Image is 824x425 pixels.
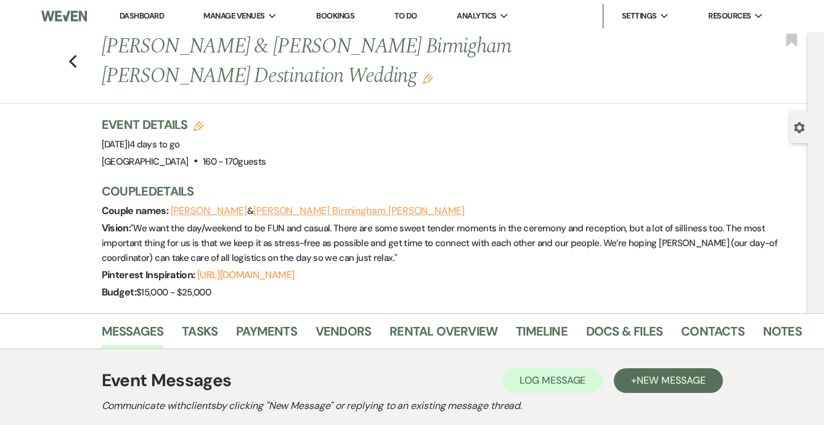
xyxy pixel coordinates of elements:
[182,321,218,349] a: Tasks
[128,138,180,151] span: |
[102,221,131,234] span: Vision:
[502,368,603,393] button: Log Message
[102,116,266,133] h3: Event Details
[708,10,751,22] span: Resources
[457,10,496,22] span: Analytics
[102,398,723,413] h2: Communicate with clients by clicking "New Message" or replying to an existing message thread.
[316,10,354,22] a: Bookings
[316,321,371,349] a: Vendors
[763,321,802,349] a: Notes
[681,321,744,349] a: Contacts
[102,268,197,281] span: Pinterest Inspiration:
[102,368,232,394] h1: Event Messages
[520,374,585,387] span: Log Message
[102,138,180,151] span: [DATE]
[102,286,137,299] span: Budget:
[253,206,465,216] button: [PERSON_NAME] Birmingham [PERSON_NAME]
[794,121,805,133] button: Open lead details
[203,155,266,168] span: 160 - 170 guests
[120,10,164,21] a: Dashboard
[102,204,171,217] span: Couple names:
[586,321,663,349] a: Docs & Files
[622,10,657,22] span: Settings
[102,155,189,168] span: [GEOGRAPHIC_DATA]
[390,321,497,349] a: Rental Overview
[614,368,722,393] button: +New Message
[41,3,88,29] img: Weven Logo
[102,222,778,264] span: " We want the day/weekend to be FUN and casual. There are some sweet tender moments in the ceremo...
[423,73,433,84] button: Edit
[203,10,264,22] span: Manage Venues
[129,138,179,151] span: 4 days to go
[236,321,297,349] a: Payments
[394,10,417,21] a: To Do
[102,321,164,349] a: Messages
[171,205,465,217] span: &
[637,374,705,387] span: New Message
[102,32,654,91] h1: [PERSON_NAME] & [PERSON_NAME] Birmigham [PERSON_NAME] Destination Wedding
[516,321,568,349] a: Timeline
[197,268,294,281] a: [URL][DOMAIN_NAME]
[102,183,792,200] h3: Couple Details
[171,206,247,216] button: [PERSON_NAME]
[136,286,211,299] span: $15,000 - $25,000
